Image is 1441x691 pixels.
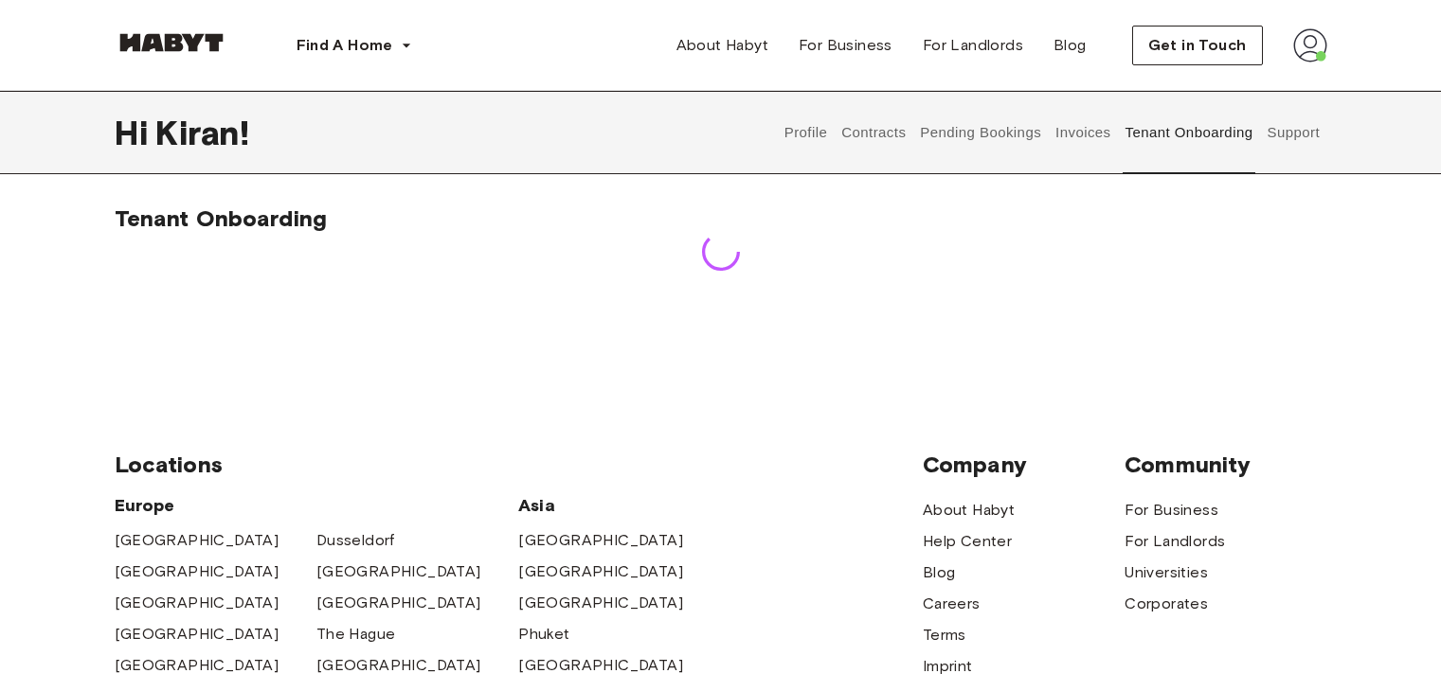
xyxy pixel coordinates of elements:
[316,560,481,583] a: [GEOGRAPHIC_DATA]
[115,33,228,52] img: Habyt
[676,34,768,57] span: About Habyt
[316,529,395,552] a: Dusseldorf
[115,529,279,552] a: [GEOGRAPHIC_DATA]
[923,451,1125,479] span: Company
[518,654,683,677] a: [GEOGRAPHIC_DATA]
[782,91,830,174] button: Profile
[115,592,279,614] a: [GEOGRAPHIC_DATA]
[115,113,155,152] span: Hi
[923,655,973,678] a: Imprint
[918,91,1044,174] button: Pending Bookings
[115,494,519,517] span: Europe
[923,593,981,615] a: Careers
[923,499,1015,522] a: About Habyt
[784,27,908,64] a: For Business
[155,113,249,152] span: Kiran !
[799,34,892,57] span: For Business
[518,592,683,614] a: [GEOGRAPHIC_DATA]
[661,27,784,64] a: About Habyt
[1293,28,1327,62] img: avatar
[518,529,683,552] a: [GEOGRAPHIC_DATA]
[1125,530,1225,553] a: For Landlords
[115,560,279,583] a: [GEOGRAPHIC_DATA]
[115,654,279,677] a: [GEOGRAPHIC_DATA]
[316,592,481,614] a: [GEOGRAPHIC_DATA]
[1038,27,1102,64] a: Blog
[518,623,569,646] a: Phuket
[115,204,328,232] span: Tenant Onboarding
[1125,451,1326,479] span: Community
[1054,34,1087,57] span: Blog
[316,623,396,646] a: The Hague
[281,27,427,64] button: Find A Home
[1125,593,1208,615] a: Corporates
[908,27,1038,64] a: For Landlords
[923,624,966,647] a: Terms
[316,654,481,677] a: [GEOGRAPHIC_DATA]
[923,561,956,584] a: Blog
[518,560,683,583] a: [GEOGRAPHIC_DATA]
[115,451,923,479] span: Locations
[923,34,1023,57] span: For Landlords
[1132,26,1263,65] button: Get in Touch
[297,34,393,57] span: Find A Home
[923,530,1012,553] a: Help Center
[518,494,720,517] span: Asia
[1125,561,1208,584] a: Universities
[115,623,279,646] a: [GEOGRAPHIC_DATA]
[1123,91,1255,174] button: Tenant Onboarding
[1054,91,1113,174] button: Invoices
[1265,91,1323,174] button: Support
[839,91,909,174] button: Contracts
[777,91,1326,174] div: user profile tabs
[1148,34,1247,57] span: Get in Touch
[1125,499,1218,522] a: For Business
